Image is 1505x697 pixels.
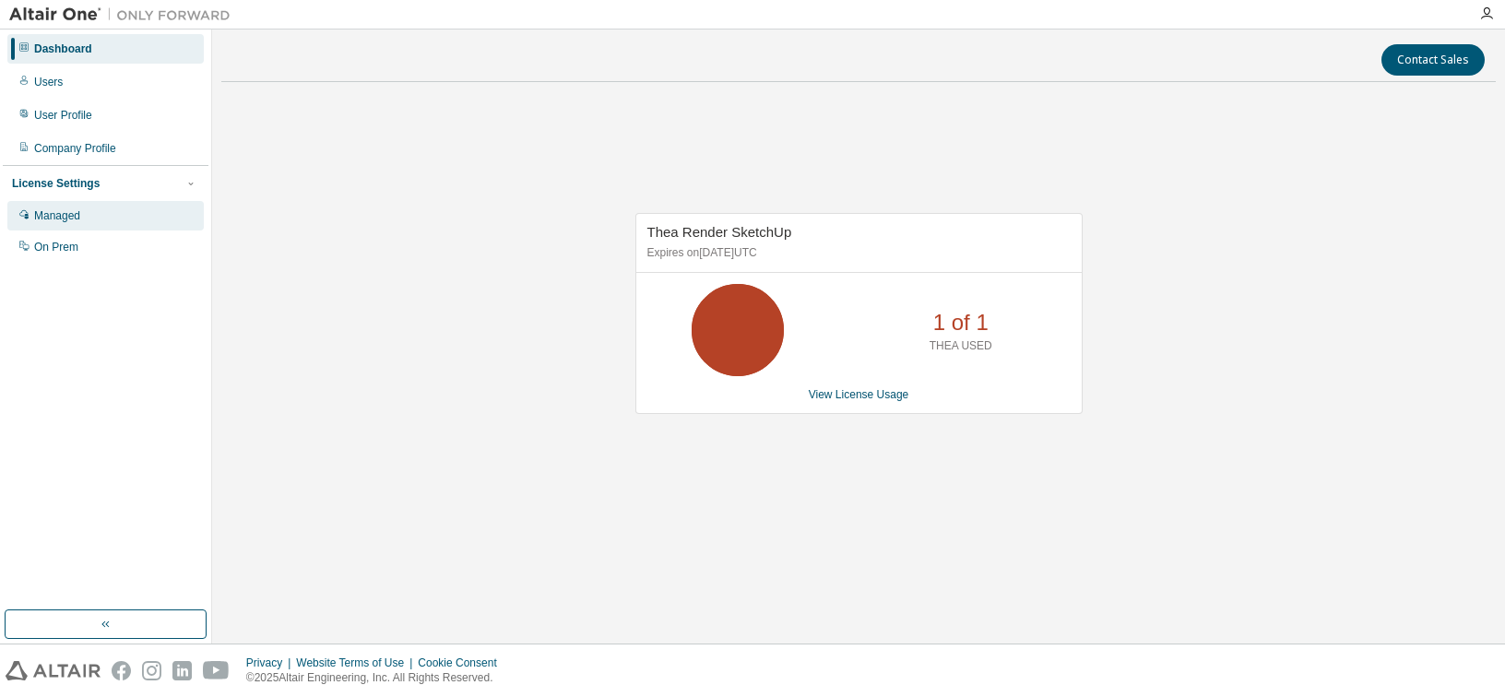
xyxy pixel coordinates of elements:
div: On Prem [34,240,78,254]
img: linkedin.svg [172,661,192,680]
a: View License Usage [809,388,909,401]
p: © 2025 Altair Engineering, Inc. All Rights Reserved. [246,670,508,686]
div: User Profile [34,108,92,123]
div: Privacy [246,656,296,670]
div: Users [34,75,63,89]
div: License Settings [12,176,100,191]
p: 1 of 1 [933,307,989,338]
button: Contact Sales [1381,44,1485,76]
div: Company Profile [34,141,116,156]
img: altair_logo.svg [6,661,101,680]
p: Expires on [DATE] UTC [647,245,1066,261]
div: Managed [34,208,80,223]
img: Altair One [9,6,240,24]
div: Dashboard [34,41,92,56]
div: Cookie Consent [418,656,507,670]
img: instagram.svg [142,661,161,680]
div: Website Terms of Use [296,656,418,670]
img: youtube.svg [203,661,230,680]
span: Thea Render SketchUp [647,224,792,240]
p: THEA USED [930,338,992,354]
img: facebook.svg [112,661,131,680]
